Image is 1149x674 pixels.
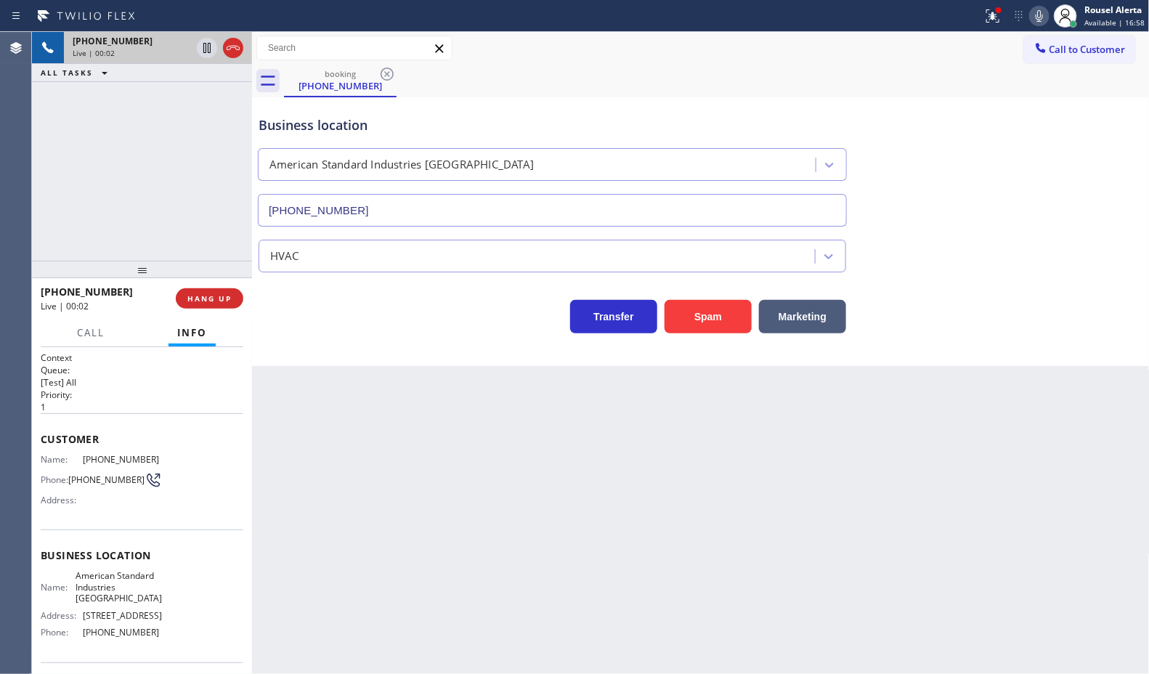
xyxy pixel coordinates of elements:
[177,326,207,339] span: Info
[1024,36,1135,63] button: Call to Customer
[259,115,846,135] div: Business location
[176,288,243,309] button: HANG UP
[1029,6,1049,26] button: Mute
[41,285,133,299] span: [PHONE_NUMBER]
[1049,43,1126,56] span: Call to Customer
[83,627,162,638] span: [PHONE_NUMBER]
[41,548,243,562] span: Business location
[285,68,395,79] div: booking
[665,300,752,333] button: Spam
[187,293,232,304] span: HANG UP
[32,64,122,81] button: ALL TASKS
[68,474,145,485] span: [PHONE_NUMBER]
[41,300,89,312] span: Live | 00:02
[197,38,217,58] button: Hold Customer
[169,319,216,347] button: Info
[41,364,243,376] h2: Queue:
[41,376,243,389] p: [Test] All
[570,300,657,333] button: Transfer
[257,36,452,60] input: Search
[73,48,115,58] span: Live | 00:02
[77,326,105,339] span: Call
[41,495,83,506] span: Address:
[270,248,299,264] div: HVAC
[76,570,162,604] span: American Standard Industries [GEOGRAPHIC_DATA]
[41,610,83,621] span: Address:
[41,582,76,593] span: Name:
[68,319,113,347] button: Call
[759,300,846,333] button: Marketing
[41,454,83,465] span: Name:
[41,474,68,485] span: Phone:
[41,352,243,364] h1: Context
[83,454,162,465] span: [PHONE_NUMBER]
[258,194,847,227] input: Phone Number
[41,432,243,446] span: Customer
[41,68,93,78] span: ALL TASKS
[285,65,395,96] div: (386) 206-7073
[41,389,243,401] h2: Priority:
[269,157,534,174] div: American Standard Industries [GEOGRAPHIC_DATA]
[73,35,153,47] span: [PHONE_NUMBER]
[1084,4,1145,16] div: Rousel Alerta
[41,401,243,413] p: 1
[1084,17,1145,28] span: Available | 16:58
[223,38,243,58] button: Hang up
[41,627,83,638] span: Phone:
[285,79,395,92] div: [PHONE_NUMBER]
[83,610,162,621] span: [STREET_ADDRESS]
